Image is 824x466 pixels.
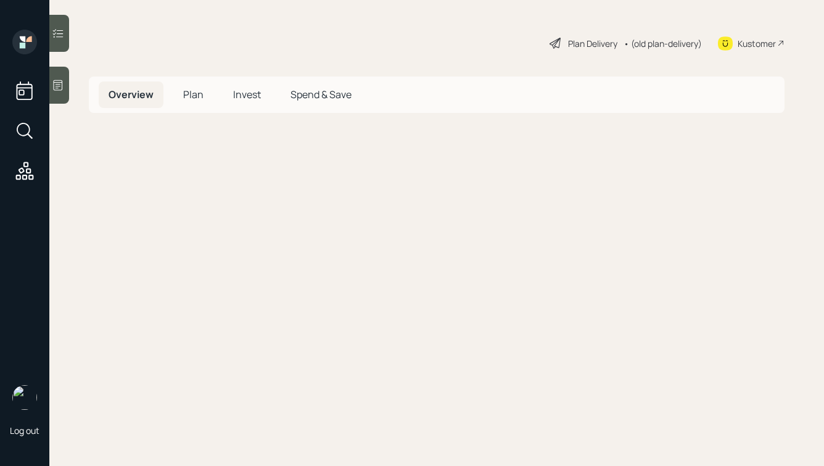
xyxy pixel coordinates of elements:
[568,37,617,50] div: Plan Delivery
[624,37,702,50] div: • (old plan-delivery)
[233,88,261,101] span: Invest
[10,425,39,436] div: Log out
[290,88,352,101] span: Spend & Save
[12,385,37,410] img: hunter_neumayer.jpg
[183,88,204,101] span: Plan
[109,88,154,101] span: Overview
[738,37,776,50] div: Kustomer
